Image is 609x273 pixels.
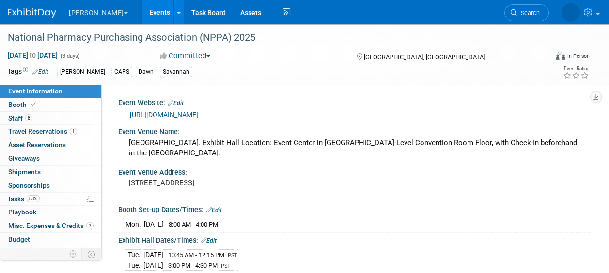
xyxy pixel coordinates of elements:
span: 8 [25,114,32,121]
a: Edit [201,237,217,244]
div: [GEOGRAPHIC_DATA]. Exhibit Hall Location: Event Center in [GEOGRAPHIC_DATA]-Level Convention Room... [125,136,582,161]
a: Sponsorships [0,179,101,192]
span: Sponsorships [8,182,50,189]
span: Misc. Expenses & Credits [8,222,94,229]
div: CAPS [111,67,132,77]
td: Tue. [125,249,143,260]
div: Event Venue Name: [118,124,590,136]
img: Format-Inperson.png [556,52,565,60]
span: Event Information [8,87,62,95]
div: [PERSON_NAME] [57,67,108,77]
span: 83% [27,195,40,202]
td: Toggle Event Tabs [82,248,102,260]
span: (3 days) [60,53,80,59]
span: Booth [8,101,38,108]
button: Committed [156,51,214,61]
div: Dawn [136,67,156,77]
td: Tue. [125,260,143,271]
a: Search [504,4,549,21]
td: [DATE] [144,219,164,229]
a: Budget [0,233,101,246]
div: Savannah [160,67,192,77]
a: Edit [206,207,222,213]
a: Playbook [0,206,101,219]
img: Savannah Jones [562,3,580,22]
td: [DATE] [143,249,163,260]
span: Shipments [8,168,41,176]
span: Travel Reservations [8,127,77,135]
span: 3:00 PM - 4:30 PM [168,262,218,269]
a: Travel Reservations1 [0,125,101,138]
div: Booth Set-up Dates/Times: [118,202,590,215]
i: Booth reservation complete [31,102,36,107]
a: Booth [0,98,101,111]
div: Event Format [505,50,590,65]
div: Exhibit Hall Dates/Times: [118,233,590,245]
span: Giveaways [8,154,40,162]
a: Shipments [0,166,101,179]
span: PST [221,263,231,269]
div: Event Rating [563,66,589,71]
td: Tags [7,66,48,77]
a: [URL][DOMAIN_NAME] [130,111,198,119]
a: Giveaways [0,152,101,165]
span: Asset Reservations [8,141,66,149]
a: Edit [168,100,184,106]
div: Event Venue Address: [118,165,590,177]
span: PST [228,252,237,258]
pre: [STREET_ADDRESS] [129,179,304,187]
a: Tasks83% [0,193,101,206]
div: Event Website: [118,95,590,108]
span: Staff [8,114,32,122]
td: Personalize Event Tab Strip [65,248,82,260]
span: 8:00 AM - 4:00 PM [169,221,218,228]
img: ExhibitDay [8,8,56,18]
td: [DATE] [143,260,163,271]
span: 2 [86,222,94,229]
span: 1 [70,128,77,135]
td: Mon. [125,219,144,229]
div: National Pharmacy Purchasing Association (NPPA) 2025 [4,29,540,46]
a: Event Information [0,85,101,98]
div: In-Person [567,52,590,60]
span: Playbook [8,208,36,216]
span: 10:45 AM - 12:15 PM [168,251,224,258]
a: Staff8 [0,112,101,125]
span: to [28,51,37,59]
a: Edit [32,68,48,75]
span: Budget [8,235,30,243]
a: Misc. Expenses & Credits2 [0,219,101,232]
span: [DATE] [DATE] [7,51,58,60]
span: [GEOGRAPHIC_DATA], [GEOGRAPHIC_DATA] [364,53,485,61]
span: Tasks [7,195,40,203]
span: Search [517,9,540,16]
a: Asset Reservations [0,138,101,152]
